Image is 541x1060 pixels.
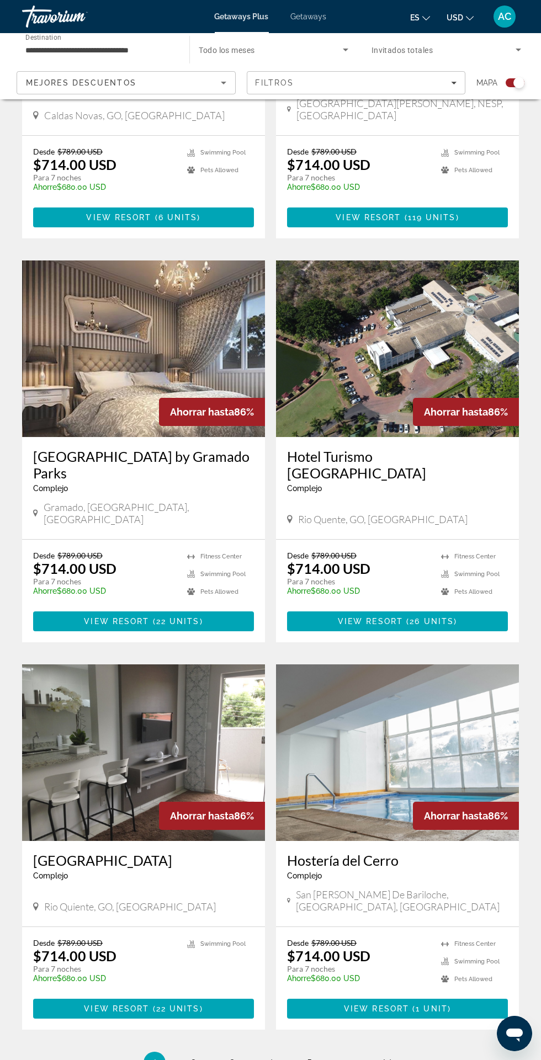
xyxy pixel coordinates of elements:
span: Pets Allowed [200,588,238,595]
span: Ahorre [33,587,57,595]
span: View Resort [86,213,151,222]
span: 6 units [158,213,198,222]
span: 22 units [156,617,200,626]
p: $714.00 USD [33,947,116,964]
span: View Resort [84,1004,149,1013]
span: Desde [287,938,309,947]
h3: Hostería del Cerro [287,852,508,869]
button: View Resort(1 unit) [287,999,508,1019]
span: Swimming Pool [454,149,500,156]
img: Hotel Turismo Rio Quente Resorts [276,260,519,437]
span: USD [447,13,463,22]
span: 26 units [410,617,454,626]
div: 86% [413,802,519,830]
span: Filtros [256,78,294,87]
button: View Resort(26 units) [287,611,508,631]
span: Ahorre [33,183,57,191]
a: Serra Madre Hotel [22,664,265,841]
span: ( ) [401,213,459,222]
p: $680.00 USD [33,587,176,595]
a: Getaways Plus [215,12,269,21]
div: 86% [159,802,265,830]
a: [GEOGRAPHIC_DATA] [33,852,254,869]
span: Complejo [287,484,322,493]
a: Getaways [291,12,327,21]
span: Pets Allowed [200,167,238,174]
a: View Resort(6 units) [33,207,254,227]
span: Swimming Pool [454,571,500,578]
span: $789.00 USD [311,551,357,560]
span: Fitness Center [454,940,496,947]
span: ( ) [152,213,201,222]
span: es [410,13,420,22]
p: Para 7 noches [287,964,430,974]
span: Desde [287,147,309,156]
span: ( ) [149,617,203,626]
span: Ahorre [33,974,57,983]
a: Travorium [22,2,132,31]
span: Pets Allowed [454,588,492,595]
p: $714.00 USD [287,156,370,173]
span: Pets Allowed [454,976,492,983]
span: Ahorrar hasta [170,406,234,418]
span: Swimming Pool [454,958,500,965]
button: Change currency [447,9,474,25]
a: Bella Gramado Resort & SPA by Gramado Parks [22,260,265,437]
button: View Resort(119 units) [287,207,508,227]
span: Ahorre [287,183,311,191]
input: Select destination [25,44,175,57]
span: $789.00 USD [57,147,103,156]
span: Ahorre [287,974,311,983]
span: Invitados totales [372,46,433,55]
span: Rio Quente, GO, [GEOGRAPHIC_DATA] [298,513,468,525]
span: View Resort [84,617,149,626]
span: ( ) [149,1004,203,1013]
p: $680.00 USD [33,183,176,191]
p: $714.00 USD [33,156,116,173]
p: Para 7 noches [287,577,430,587]
p: $680.00 USD [287,183,430,191]
span: View Resort [338,617,403,626]
button: Filters [247,71,466,94]
span: Pets Allowed [454,167,492,174]
span: $789.00 USD [57,938,103,947]
span: Ahorrar hasta [424,810,488,822]
button: View Resort(22 units) [33,611,254,631]
p: Para 7 noches [33,577,176,587]
span: Rio Quiente, GO, [GEOGRAPHIC_DATA] [44,901,216,913]
span: Destination [25,34,61,41]
p: Para 7 noches [33,173,176,183]
span: Mejores descuentos [26,78,136,87]
button: Change language [410,9,430,25]
mat-select: Sort by [26,76,226,89]
p: Para 7 noches [33,964,176,974]
span: View Resort [344,1004,409,1013]
div: 86% [413,398,519,426]
span: Swimming Pool [200,571,246,578]
a: [GEOGRAPHIC_DATA] by Gramado Parks [33,448,254,481]
p: $680.00 USD [287,974,430,983]
span: $789.00 USD [311,147,357,156]
a: Hotel Turismo [GEOGRAPHIC_DATA] [287,448,508,481]
button: View Resort(22 units) [33,999,254,1019]
span: ( ) [409,1004,451,1013]
span: Complejo [287,871,322,880]
span: 1 unit [416,1004,448,1013]
span: Complejo [33,484,68,493]
span: AC [498,11,511,22]
span: Desde [33,147,55,156]
span: San [PERSON_NAME] de Bariloche, [GEOGRAPHIC_DATA], [GEOGRAPHIC_DATA] [296,888,508,913]
span: Complejo [33,871,68,880]
img: Hostería del Cerro [276,664,519,841]
span: Desde [33,551,55,560]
